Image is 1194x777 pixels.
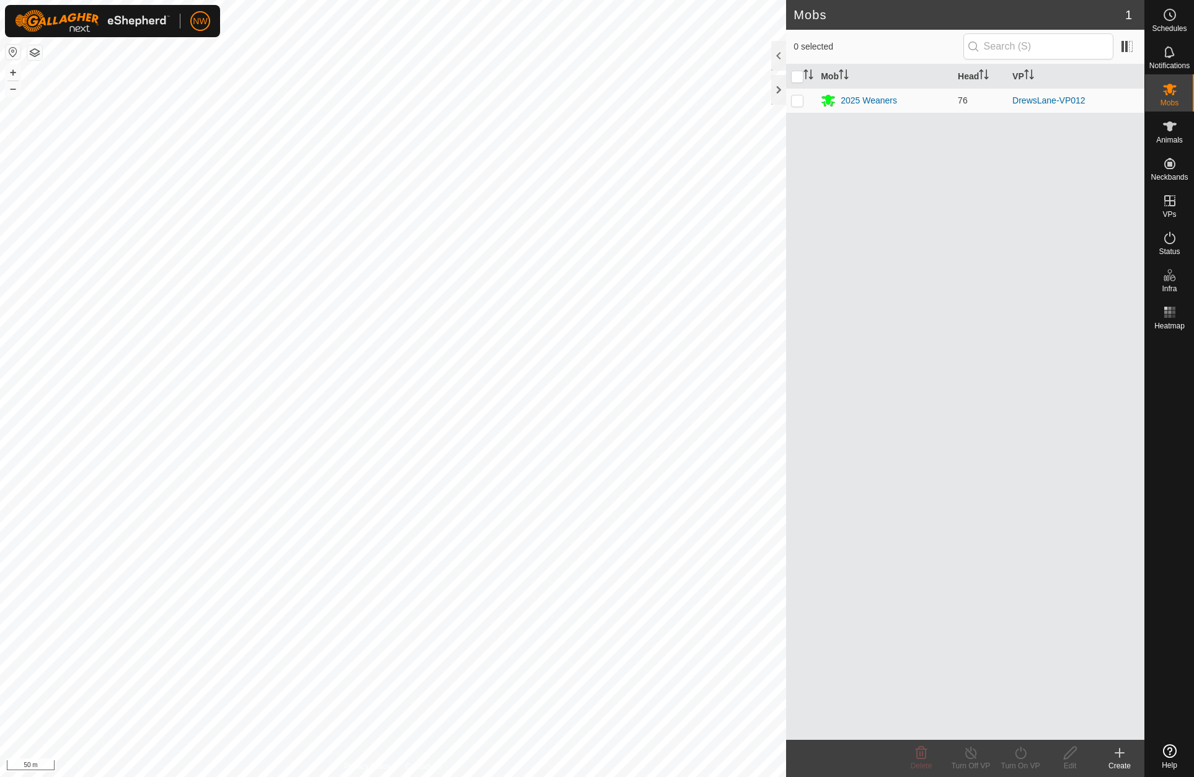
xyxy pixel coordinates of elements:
[841,94,897,107] div: 2025 Weaners
[1007,64,1144,89] th: VP
[344,761,391,772] a: Privacy Policy
[816,64,953,89] th: Mob
[193,15,207,28] span: NW
[1159,248,1180,255] span: Status
[1154,322,1185,330] span: Heatmap
[958,95,968,105] span: 76
[1012,95,1086,105] a: DrewsLane-VP012
[839,71,849,81] p-sorticon: Activate to sort
[1151,173,1188,181] span: Neckbands
[794,7,1125,22] h2: Mobs
[1149,62,1190,69] span: Notifications
[27,45,42,60] button: Map Layers
[6,65,20,80] button: +
[1162,211,1176,218] span: VPs
[1161,99,1179,107] span: Mobs
[953,64,1007,89] th: Head
[1125,6,1132,24] span: 1
[911,762,932,770] span: Delete
[979,71,989,81] p-sorticon: Activate to sort
[405,761,442,772] a: Contact Us
[946,760,996,771] div: Turn Off VP
[15,10,170,32] img: Gallagher Logo
[794,40,963,53] span: 0 selected
[1045,760,1095,771] div: Edit
[803,71,813,81] p-sorticon: Activate to sort
[963,33,1113,59] input: Search (S)
[1024,71,1034,81] p-sorticon: Activate to sort
[1095,760,1144,771] div: Create
[1162,762,1177,769] span: Help
[1162,285,1177,292] span: Infra
[996,760,1045,771] div: Turn On VP
[1152,25,1187,32] span: Schedules
[6,45,20,59] button: Reset Map
[1156,136,1183,144] span: Animals
[1145,739,1194,774] a: Help
[6,81,20,96] button: –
